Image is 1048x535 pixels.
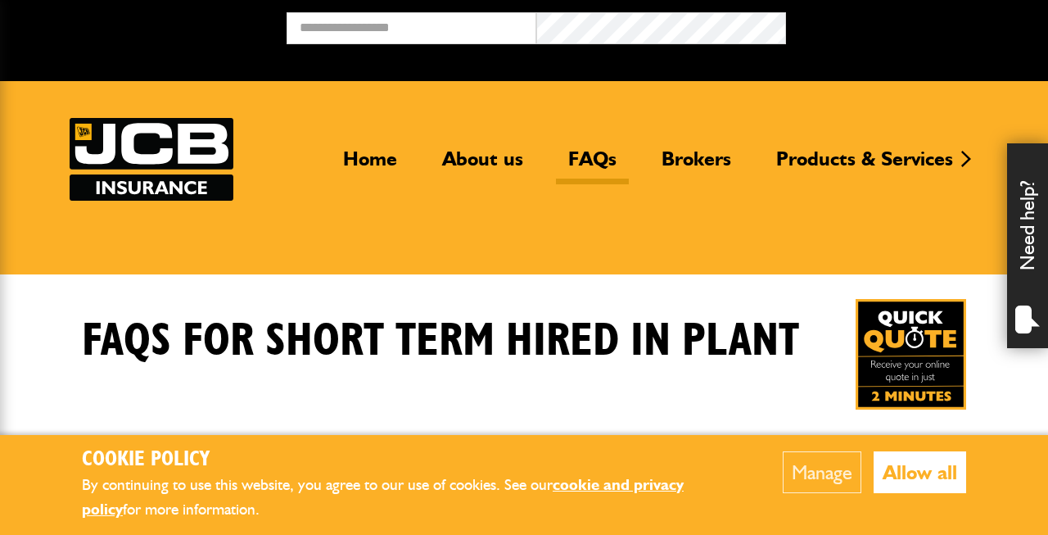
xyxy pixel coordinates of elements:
a: About us [430,147,535,184]
h2: Short Term Hired In Plant [82,410,966,466]
div: Need help? [1007,143,1048,348]
a: Brokers [649,147,743,184]
h2: Cookie Policy [82,447,733,473]
button: Manage [783,451,861,493]
img: Quick Quote [856,299,966,410]
img: JCB Insurance Services logo [70,118,233,201]
a: Get your insurance quote in just 2-minutes [856,299,966,410]
a: FAQs [556,147,629,184]
button: Broker Login [786,12,1036,38]
p: By continuing to use this website, you agree to our use of cookies. See our for more information. [82,473,733,523]
h1: FAQS for Short Term Hired In Plant [82,314,799,369]
a: Products & Services [764,147,965,184]
button: Allow all [874,451,966,493]
a: Home [331,147,409,184]
a: JCB Insurance Services [70,118,233,201]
